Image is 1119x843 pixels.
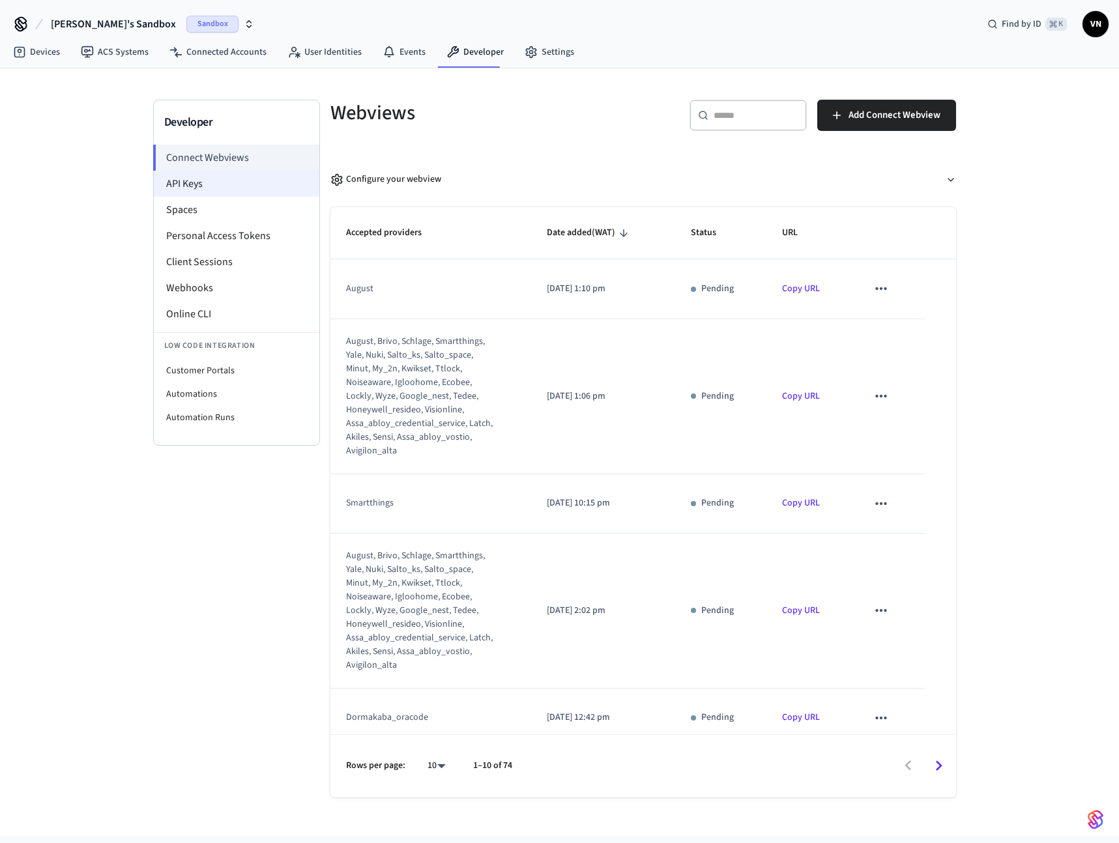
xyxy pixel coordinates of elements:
div: august [346,282,499,296]
a: Copy URL [782,282,820,295]
a: User Identities [277,40,372,64]
span: [PERSON_NAME]'s Sandbox [51,16,176,32]
div: 10 [421,756,452,775]
a: Devices [3,40,70,64]
li: Spaces [154,197,319,223]
a: Events [372,40,436,64]
h3: Developer [164,113,309,132]
div: Configure your webview [330,173,441,186]
div: Find by ID⌘ K [977,12,1077,36]
h5: Webviews [330,100,635,126]
button: Add Connect Webview [817,100,956,131]
p: [DATE] 10:15 pm [547,496,660,510]
li: API Keys [154,171,319,197]
li: Low Code Integration [154,332,319,359]
span: Add Connect Webview [849,107,940,124]
p: [DATE] 12:42 pm [547,711,660,724]
a: Settings [514,40,585,64]
a: Copy URL [782,496,820,509]
span: VN [1084,12,1107,36]
a: Copy URL [782,604,820,617]
span: Find by ID [1002,18,1041,31]
button: Configure your webview [330,162,956,197]
li: Connect Webviews [153,145,319,171]
span: Sandbox [186,16,239,33]
span: ⌘ K [1045,18,1067,31]
li: Automations [154,382,319,406]
span: Date added(WAT) [547,223,632,243]
a: Developer [436,40,514,64]
span: Status [691,223,733,243]
div: august, brivo, schlage, smartthings, yale, nuki, salto_ks, salto_space, minut, my_2n, kwikset, tt... [346,549,499,672]
li: Webhooks [154,275,319,301]
p: Pending [701,496,734,510]
li: Personal Access Tokens [154,223,319,249]
li: Customer Portals [154,359,319,382]
p: [DATE] 1:10 pm [547,282,660,296]
span: Accepted providers [346,223,439,243]
li: Automation Runs [154,406,319,429]
p: [DATE] 1:06 pm [547,390,660,403]
p: Pending [701,390,734,403]
p: [DATE] 2:02 pm [547,604,660,618]
img: SeamLogoGradient.69752ec5.svg [1088,809,1103,830]
button: Go to next page [923,750,954,781]
div: august, brivo, schlage, smartthings, yale, nuki, salto_ks, salto_space, minut, my_2n, kwikset, tt... [346,335,499,458]
span: URL [782,223,815,243]
li: Client Sessions [154,249,319,275]
div: dormakaba_oracode [346,711,499,724]
a: Connected Accounts [159,40,277,64]
a: ACS Systems [70,40,159,64]
p: 1–10 of 74 [473,759,512,773]
button: VN [1083,11,1109,37]
a: Copy URL [782,390,820,403]
p: Pending [701,604,734,618]
a: Copy URL [782,711,820,724]
li: Online CLI [154,301,319,327]
p: Rows per page: [346,759,405,773]
div: smartthings [346,496,499,510]
p: Pending [701,711,734,724]
p: Pending [701,282,734,296]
